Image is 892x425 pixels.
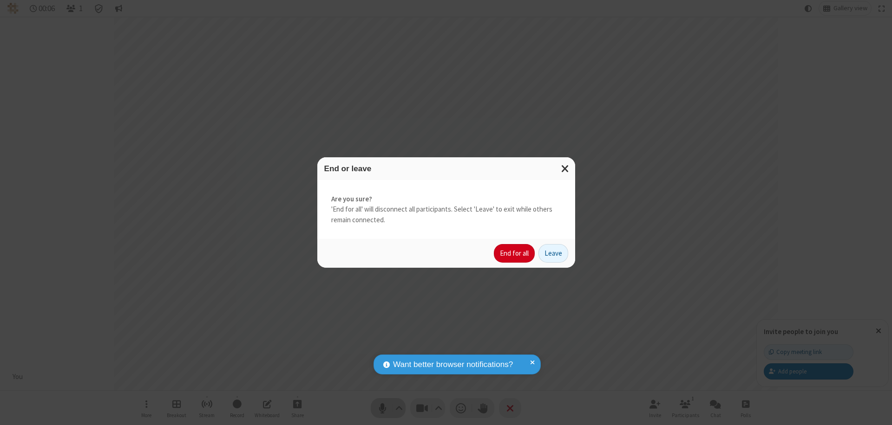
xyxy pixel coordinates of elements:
div: 'End for all' will disconnect all participants. Select 'Leave' to exit while others remain connec... [317,180,575,239]
button: Leave [538,244,568,263]
span: Want better browser notifications? [393,359,513,371]
strong: Are you sure? [331,194,561,205]
h3: End or leave [324,164,568,173]
button: Close modal [556,157,575,180]
button: End for all [494,244,535,263]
